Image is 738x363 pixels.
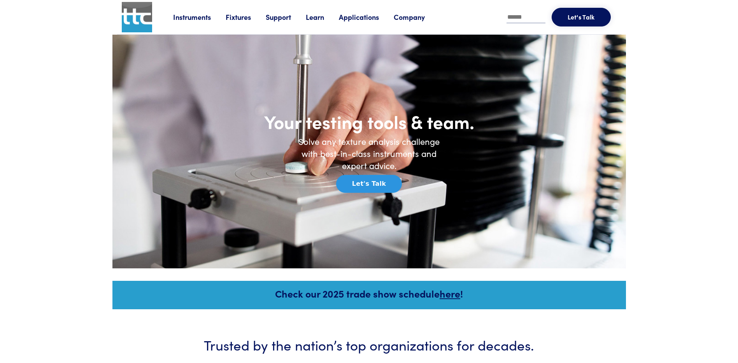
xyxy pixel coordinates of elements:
a: Applications [339,12,394,22]
h1: Your testing tools & team. [214,110,525,133]
a: Instruments [173,12,226,22]
a: Learn [306,12,339,22]
button: Let's Talk [336,175,402,193]
a: Fixtures [226,12,266,22]
img: ttc_logo_1x1_v1.0.png [122,2,152,32]
a: here [440,287,460,300]
h5: Check our 2025 trade show schedule ! [123,287,615,300]
a: Support [266,12,306,22]
a: Company [394,12,440,22]
button: Let's Talk [552,8,611,26]
h6: Solve any texture analysis challenge with best-in-class instruments and expert advice. [291,136,447,171]
h3: Trusted by the nation’s top organizations for decades. [136,335,603,354]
